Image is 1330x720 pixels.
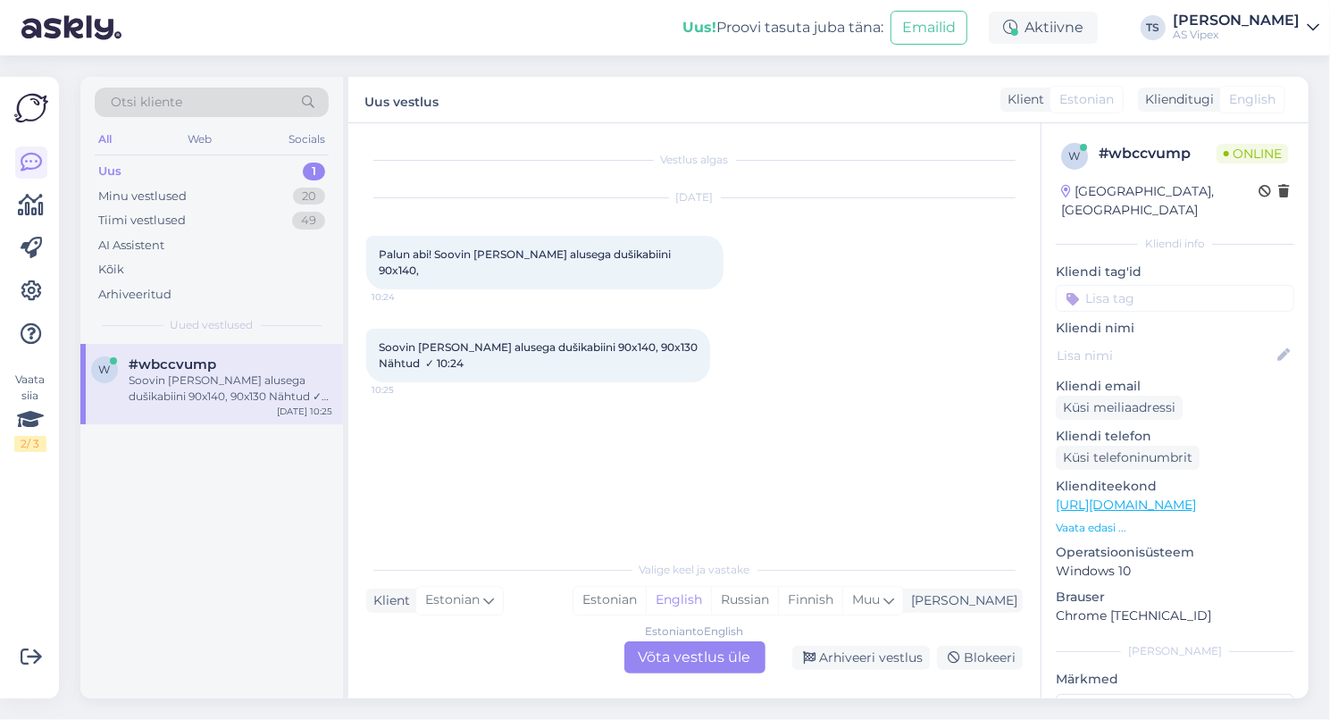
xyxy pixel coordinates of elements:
[1056,285,1294,312] input: Lisa tag
[379,340,698,370] span: Soovin [PERSON_NAME] alusega dušikabiini 90x140, 90x130 Nähtud ✓ 10:24
[1056,477,1294,496] p: Klienditeekond
[293,188,325,205] div: 20
[98,188,187,205] div: Minu vestlused
[1056,377,1294,396] p: Kliendi email
[1141,15,1166,40] div: TS
[1056,236,1294,252] div: Kliendi info
[778,587,842,614] div: Finnish
[1056,588,1294,607] p: Brauser
[937,646,1023,670] div: Blokeeri
[129,356,216,373] span: #wbccvump
[1056,520,1294,536] p: Vaata edasi ...
[129,373,332,405] div: Soovin [PERSON_NAME] alusega dušikabiini 90x140, 90x130 Nähtud ✓ 10:24
[682,19,716,36] b: Uus!
[366,591,410,610] div: Klient
[1173,13,1319,42] a: [PERSON_NAME]AS Vipex
[111,93,182,112] span: Otsi kliente
[646,587,711,614] div: English
[646,624,744,640] div: Estonian to English
[277,405,332,418] div: [DATE] 10:25
[1059,90,1114,109] span: Estonian
[1217,144,1289,163] span: Online
[1099,143,1217,164] div: # wbccvump
[792,646,930,670] div: Arhiveeri vestlus
[1069,149,1081,163] span: w
[14,436,46,452] div: 2 / 3
[1056,643,1294,659] div: [PERSON_NAME]
[372,290,439,304] span: 10:24
[1056,562,1294,581] p: Windows 10
[1229,90,1276,109] span: English
[171,317,254,333] span: Uued vestlused
[1056,319,1294,338] p: Kliendi nimi
[891,11,967,45] button: Emailid
[95,128,115,151] div: All
[372,383,439,397] span: 10:25
[292,212,325,230] div: 49
[98,286,171,304] div: Arhiveeritud
[14,91,48,125] img: Askly Logo
[1056,543,1294,562] p: Operatsioonisüsteem
[1056,497,1196,513] a: [URL][DOMAIN_NAME]
[1056,607,1294,625] p: Chrome [TECHNICAL_ID]
[99,363,111,376] span: w
[852,591,880,607] span: Muu
[1173,13,1300,28] div: [PERSON_NAME]
[624,641,765,674] div: Võta vestlus üle
[98,237,164,255] div: AI Assistent
[1173,28,1300,42] div: AS Vipex
[1061,182,1259,220] div: [GEOGRAPHIC_DATA], [GEOGRAPHIC_DATA]
[1000,90,1044,109] div: Klient
[904,591,1017,610] div: [PERSON_NAME]
[98,163,121,180] div: Uus
[303,163,325,180] div: 1
[573,587,646,614] div: Estonian
[1056,263,1294,281] p: Kliendi tag'id
[366,152,1023,168] div: Vestlus algas
[285,128,329,151] div: Socials
[1056,670,1294,689] p: Märkmed
[366,562,1023,578] div: Valige keel ja vastake
[98,261,124,279] div: Kõik
[14,372,46,452] div: Vaata siia
[1056,446,1200,470] div: Küsi telefoninumbrit
[364,88,439,112] label: Uus vestlus
[185,128,216,151] div: Web
[1056,396,1183,420] div: Küsi meiliaadressi
[379,247,673,277] span: Palun abi! Soovin [PERSON_NAME] alusega dušikabiini 90x140,
[1138,90,1214,109] div: Klienditugi
[425,590,480,610] span: Estonian
[1056,427,1294,446] p: Kliendi telefon
[1057,346,1274,365] input: Lisa nimi
[682,17,883,38] div: Proovi tasuta juba täna:
[711,587,778,614] div: Russian
[98,212,186,230] div: Tiimi vestlused
[366,189,1023,205] div: [DATE]
[989,12,1098,44] div: Aktiivne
